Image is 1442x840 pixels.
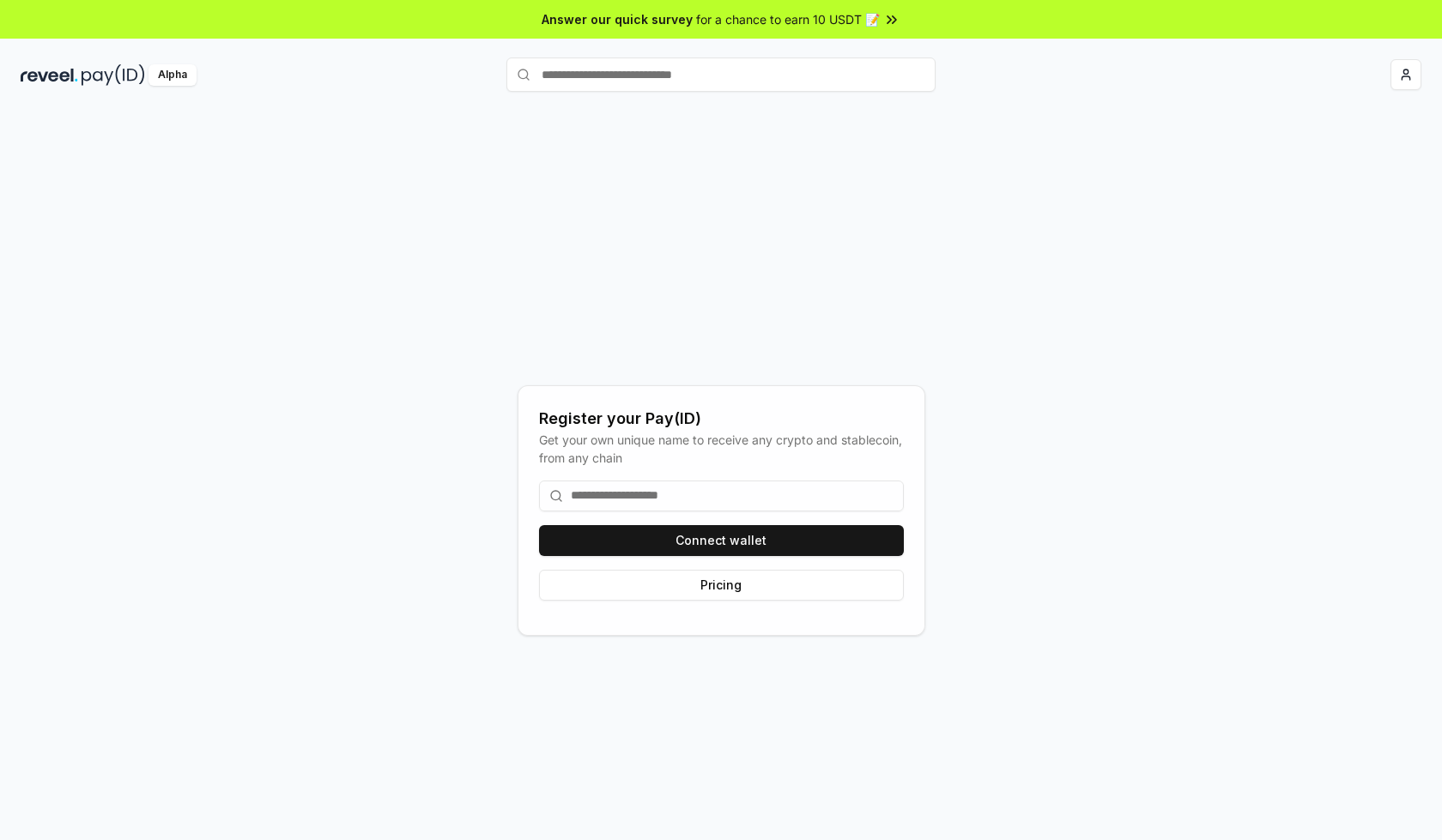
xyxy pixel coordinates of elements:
[539,570,904,601] button: Pricing
[539,431,904,467] div: Get your own unique name to receive any crypto and stablecoin, from any chain
[539,407,904,431] div: Register your Pay(ID)
[148,64,197,86] div: Alpha
[21,64,78,86] img: reveel_dark
[696,10,880,28] span: for a chance to earn 10 USDT 📝
[542,10,693,28] span: Answer our quick survey
[539,525,904,556] button: Connect wallet
[82,64,145,86] img: pay_id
